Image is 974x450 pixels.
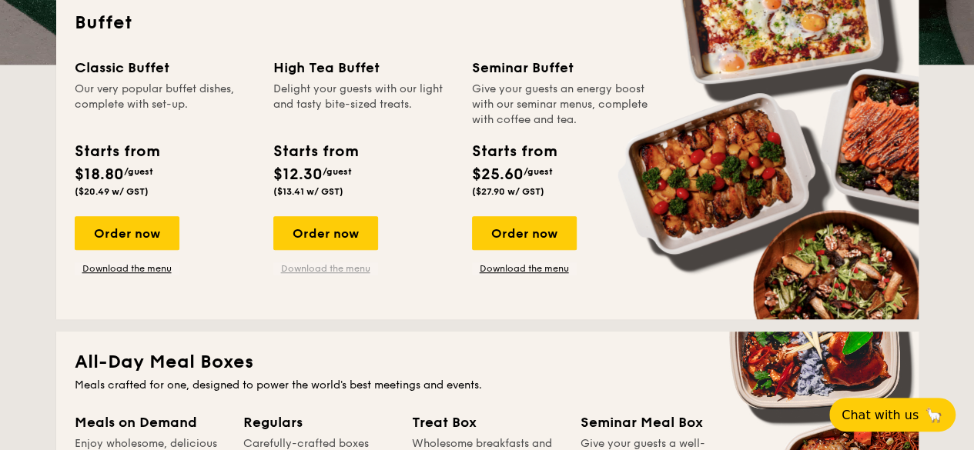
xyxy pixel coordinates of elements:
div: Starts from [472,140,556,163]
a: Download the menu [472,262,577,275]
a: Download the menu [273,262,378,275]
div: Starts from [273,140,357,163]
div: Seminar Buffet [472,57,652,78]
h2: Buffet [75,11,900,35]
span: ($20.49 w/ GST) [75,186,149,197]
div: Order now [472,216,577,250]
button: Chat with us🦙 [829,398,956,432]
div: Treat Box [412,412,562,433]
div: Meals crafted for one, designed to power the world's best meetings and events. [75,378,900,393]
div: Order now [75,216,179,250]
span: /guest [124,166,153,177]
div: Our very popular buffet dishes, complete with set-up. [75,82,255,128]
div: Starts from [75,140,159,163]
div: Order now [273,216,378,250]
div: Classic Buffet [75,57,255,78]
h2: All-Day Meal Boxes [75,350,900,375]
div: Regulars [243,412,393,433]
span: ($13.41 w/ GST) [273,186,343,197]
div: Meals on Demand [75,412,225,433]
span: Chat with us [842,408,919,422]
span: /guest [524,166,553,177]
a: Download the menu [75,262,179,275]
div: Give your guests an energy boost with our seminar menus, complete with coffee and tea. [472,82,652,128]
div: Delight your guests with our light and tasty bite-sized treats. [273,82,454,128]
span: $25.60 [472,165,524,184]
div: High Tea Buffet [273,57,454,78]
span: $18.80 [75,165,124,184]
span: $12.30 [273,165,323,184]
span: /guest [323,166,352,177]
span: 🦙 [925,406,943,424]
span: ($27.90 w/ GST) [472,186,544,197]
div: Seminar Meal Box [581,412,731,433]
